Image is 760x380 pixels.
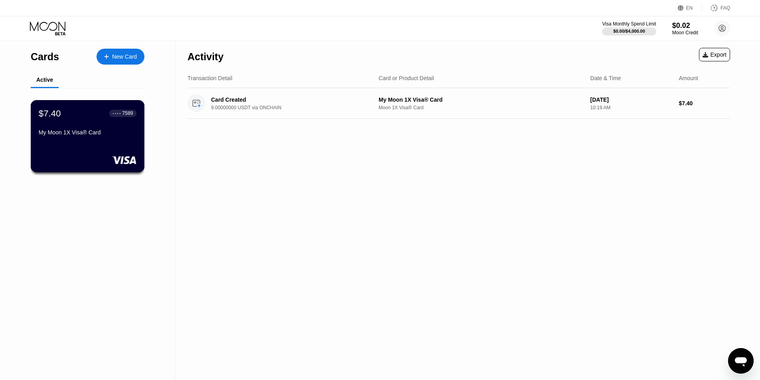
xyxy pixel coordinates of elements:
div: New Card [112,53,137,60]
div: Transaction Detail [188,75,232,81]
div: 10:19 AM [590,105,673,110]
div: My Moon 1X Visa® Card [39,129,136,136]
iframe: Button to launch messaging window [728,348,754,374]
div: Moon 1X Visa® Card [379,105,584,110]
div: New Card [97,49,144,65]
div: FAQ [702,4,730,12]
div: $7.40 [39,108,61,118]
div: $0.02Moon Credit [672,22,698,35]
div: Card Created9.00000000 USDT via ONCHAINMy Moon 1X Visa® CardMoon 1X Visa® Card[DATE]10:19 AM$7.40 [188,88,730,119]
div: Activity [188,51,223,63]
div: $0.02 [672,22,698,30]
div: Export [699,48,730,61]
div: EN [678,4,702,12]
div: Export [703,51,726,58]
div: [DATE] [590,96,673,103]
div: Date & Time [590,75,621,81]
div: ● ● ● ● [113,112,121,114]
div: Visa Monthly Spend Limit$0.00/$4,000.00 [602,21,656,35]
div: Card Created [211,96,366,103]
div: 7589 [122,110,133,116]
div: Amount [679,75,698,81]
div: Visa Monthly Spend Limit [602,21,656,27]
div: 9.00000000 USDT via ONCHAIN [211,105,377,110]
div: Card or Product Detail [379,75,434,81]
div: Active [36,77,53,83]
div: FAQ [721,5,730,11]
div: $0.00 / $4,000.00 [613,29,645,33]
div: Moon Credit [672,30,698,35]
div: Cards [31,51,59,63]
div: My Moon 1X Visa® Card [379,96,584,103]
div: EN [686,5,693,11]
div: $7.40 [679,100,730,106]
div: $7.40● ● ● ●7589My Moon 1X Visa® Card [31,100,144,172]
